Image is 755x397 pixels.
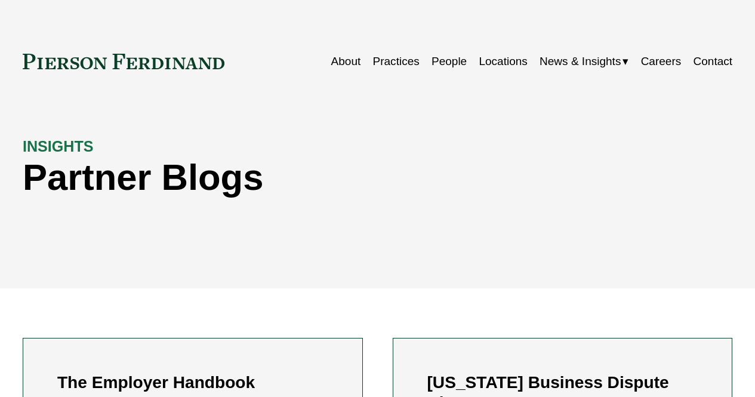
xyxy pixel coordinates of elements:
[432,50,467,73] a: People
[331,50,361,73] a: About
[641,50,682,73] a: Careers
[23,138,94,155] strong: INSIGHTS
[540,51,621,72] span: News & Insights
[694,50,733,73] a: Contact
[373,50,420,73] a: Practices
[540,50,628,73] a: folder dropdown
[23,156,555,198] h1: Partner Blogs
[479,50,527,73] a: Locations
[57,373,328,393] h2: The Employer Handbook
